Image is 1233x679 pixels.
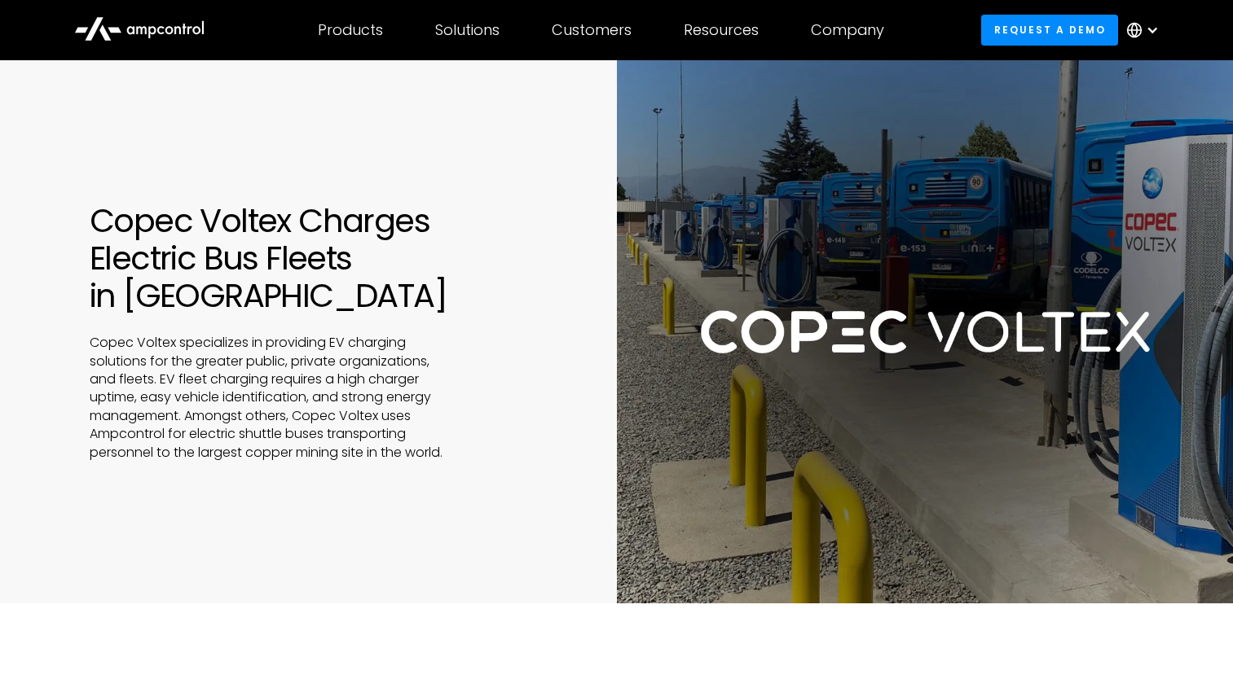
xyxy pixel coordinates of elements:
[90,334,454,462] p: Copec Voltex specializes in providing EV charging solutions for the greater public, private organ...
[552,21,632,39] div: Customers
[981,15,1118,45] a: Request a demo
[435,21,500,39] div: Solutions
[318,21,383,39] div: Products
[811,21,884,39] div: Company
[90,202,535,314] h1: Copec Voltex Charges Electric Bus Fleets in [GEOGRAPHIC_DATA]
[684,21,759,39] div: Resources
